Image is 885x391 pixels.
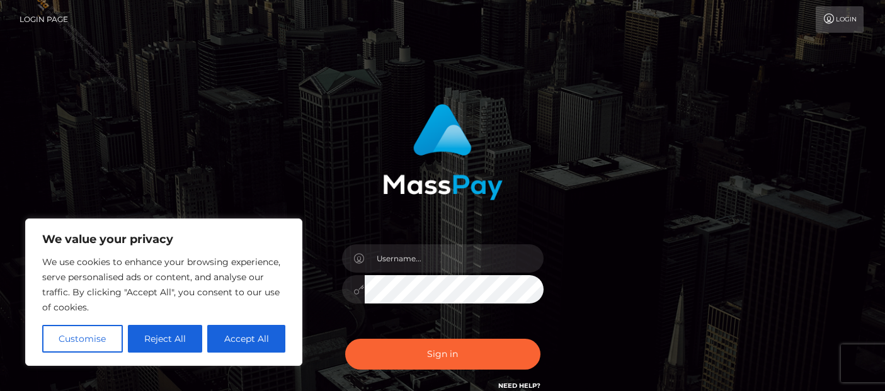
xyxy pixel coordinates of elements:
p: We value your privacy [42,232,285,247]
p: We use cookies to enhance your browsing experience, serve personalised ads or content, and analys... [42,254,285,315]
button: Accept All [207,325,285,353]
div: We value your privacy [25,218,302,366]
button: Sign in [345,339,540,370]
button: Reject All [128,325,203,353]
input: Username... [365,244,544,273]
a: Login [816,6,864,33]
img: MassPay Login [383,104,503,200]
a: Need Help? [498,382,540,390]
a: Login Page [20,6,68,33]
button: Customise [42,325,123,353]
